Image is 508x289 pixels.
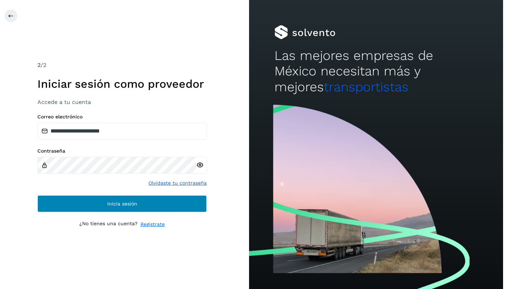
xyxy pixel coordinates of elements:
label: Contraseña [37,148,207,154]
h2: Las mejores empresas de México necesitan más y mejores [274,48,478,95]
span: transportistas [324,79,409,94]
span: Inicia sesión [107,201,137,206]
label: Correo electrónico [37,114,207,120]
a: Regístrate [140,221,165,228]
a: Olvidaste tu contraseña [149,179,207,187]
button: Inicia sesión [37,195,207,212]
h1: Iniciar sesión como proveedor [37,77,207,91]
span: 2 [37,62,41,68]
p: ¿No tienes una cuenta? [79,221,138,228]
div: /2 [37,61,207,69]
h3: Accede a tu cuenta [37,99,207,105]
